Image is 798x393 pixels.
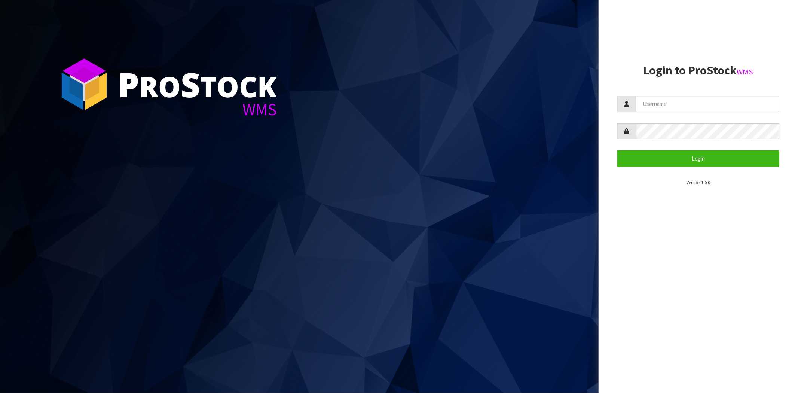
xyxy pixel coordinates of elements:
span: P [118,61,139,107]
button: Login [617,150,779,167]
input: Username [636,96,779,112]
small: WMS [737,67,753,77]
div: ro tock [118,67,277,101]
img: ProStock Cube [56,56,112,112]
h2: Login to ProStock [617,64,779,77]
span: S [181,61,200,107]
small: Version 1.0.0 [687,180,710,185]
div: WMS [118,101,277,118]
